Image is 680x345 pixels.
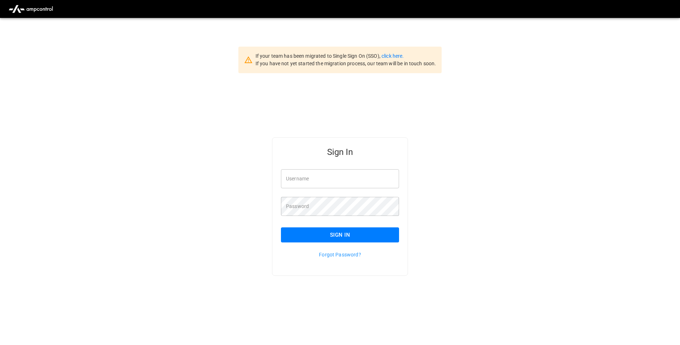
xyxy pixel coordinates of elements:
[256,53,382,59] span: If your team has been migrated to Single Sign On (SSO),
[256,61,436,66] span: If you have not yet started the migration process, our team will be in touch soon.
[281,146,399,158] h5: Sign In
[382,53,404,59] a: click here.
[6,2,56,16] img: ampcontrol.io logo
[281,251,399,258] p: Forgot Password?
[281,227,399,242] button: Sign In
